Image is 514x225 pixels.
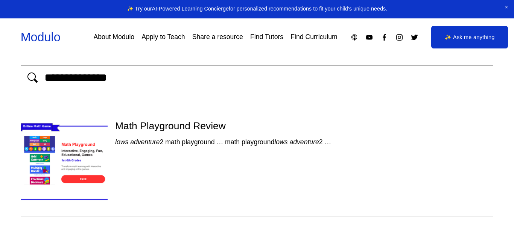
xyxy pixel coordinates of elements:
em: adventure [289,138,319,146]
em: adventure [130,138,160,146]
span: … [325,138,332,146]
a: Find Tutors [250,31,283,44]
span: 2 math playground [115,138,215,146]
a: Modulo [21,30,61,44]
a: Instagram [395,33,403,41]
span: … [216,138,223,146]
div: Math Playground Review lows adventure2 math playground … math playgroundlows adventure2 … [21,109,494,216]
div: Math Playground Review [21,119,494,132]
a: Apply to Teach [141,31,185,44]
em: lows [115,138,128,146]
a: Apple Podcasts [350,33,358,41]
a: Twitter [411,33,418,41]
em: lows [274,138,287,146]
a: Facebook [380,33,388,41]
a: Share a resource [192,31,243,44]
a: ✨ Ask me anything [431,26,508,48]
a: Find Curriculum [290,31,337,44]
a: YouTube [365,33,373,41]
span: math playground 2 [225,138,323,146]
a: About Modulo [93,31,134,44]
a: AI-Powered Learning Concierge [152,6,229,12]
